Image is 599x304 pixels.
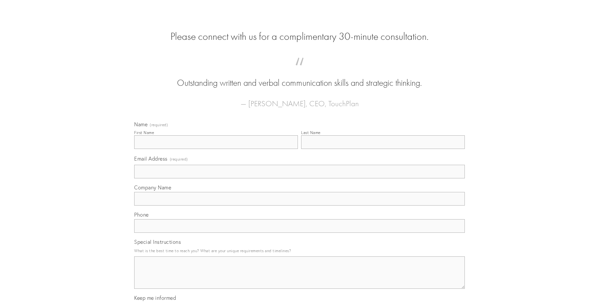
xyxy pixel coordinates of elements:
figcaption: — [PERSON_NAME], CEO, TouchPlan [145,89,454,110]
h2: Please connect with us for a complimentary 30-minute consultation. [134,30,465,43]
span: “ [145,64,454,77]
span: Name [134,121,147,128]
span: (required) [170,155,188,163]
span: Special Instructions [134,239,181,245]
span: Company Name [134,184,171,191]
blockquote: Outstanding written and verbal communication skills and strategic thinking. [145,64,454,89]
span: (required) [150,123,168,127]
div: First Name [134,130,154,135]
span: Keep me informed [134,295,176,301]
span: Phone [134,211,149,218]
div: Last Name [301,130,321,135]
p: What is the best time to reach you? What are your unique requirements and timelines? [134,246,465,255]
span: Email Address [134,155,168,162]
